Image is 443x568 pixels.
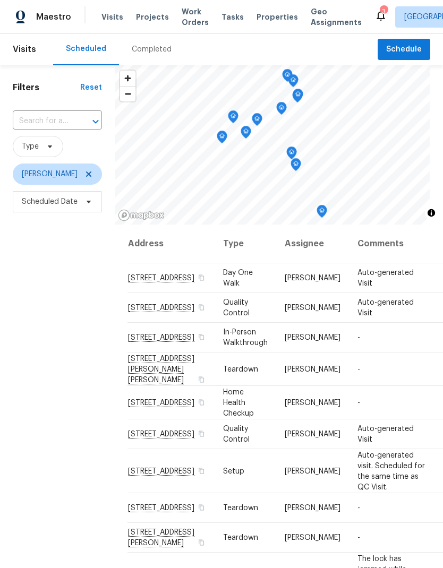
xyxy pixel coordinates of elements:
[357,504,360,512] span: -
[285,431,340,438] span: [PERSON_NAME]
[132,44,172,55] div: Completed
[66,44,106,54] div: Scheduled
[285,274,340,282] span: [PERSON_NAME]
[286,147,297,163] div: Map marker
[357,299,414,317] span: Auto-generated Visit
[285,399,340,406] span: [PERSON_NAME]
[223,504,258,512] span: Teardown
[228,110,238,127] div: Map marker
[120,87,135,101] span: Zoom out
[88,114,103,129] button: Open
[197,538,206,547] button: Copy Address
[288,74,299,91] div: Map marker
[285,334,340,341] span: [PERSON_NAME]
[380,6,387,17] div: 3
[357,399,360,406] span: -
[13,113,72,130] input: Search for an address...
[285,534,340,541] span: [PERSON_NAME]
[223,467,244,475] span: Setup
[285,467,340,475] span: [PERSON_NAME]
[22,141,39,152] span: Type
[197,303,206,312] button: Copy Address
[115,65,430,225] canvas: Map
[285,504,340,512] span: [PERSON_NAME]
[22,169,78,179] span: [PERSON_NAME]
[285,304,340,312] span: [PERSON_NAME]
[223,365,258,373] span: Teardown
[357,425,414,443] span: Auto-generated Visit
[357,534,360,541] span: -
[357,269,414,287] span: Auto-generated Visit
[425,206,438,219] button: Toggle attribution
[120,86,135,101] button: Zoom out
[292,90,303,106] div: Map marker
[357,451,425,490] span: Auto-generated visit. Scheduled for the same time as QC Visit.
[197,273,206,282] button: Copy Address
[428,207,435,219] span: Toggle attribution
[36,12,71,22] span: Maestro
[349,225,436,263] th: Comments
[257,12,298,22] span: Properties
[285,365,340,373] span: [PERSON_NAME]
[223,534,258,541] span: Teardown
[223,329,268,347] span: In-Person Walkthrough
[80,82,102,93] div: Reset
[291,158,301,175] div: Map marker
[13,38,36,61] span: Visits
[197,397,206,407] button: Copy Address
[223,388,254,417] span: Home Health Checkup
[357,334,360,341] span: -
[221,13,244,21] span: Tasks
[223,269,253,287] span: Day One Walk
[357,365,360,373] span: -
[197,332,206,342] button: Copy Address
[252,113,262,130] div: Map marker
[13,82,80,93] h1: Filters
[311,6,362,28] span: Geo Assignments
[223,425,250,443] span: Quality Control
[386,43,422,56] span: Schedule
[197,503,206,512] button: Copy Address
[276,225,349,263] th: Assignee
[276,102,287,118] div: Map marker
[127,225,215,263] th: Address
[120,71,135,86] button: Zoom in
[293,89,303,105] div: Map marker
[241,126,251,142] div: Map marker
[22,196,78,207] span: Scheduled Date
[282,69,293,85] div: Map marker
[317,205,327,221] div: Map marker
[101,12,123,22] span: Visits
[136,12,169,22] span: Projects
[217,131,227,147] div: Map marker
[223,299,250,317] span: Quality Control
[197,429,206,438] button: Copy Address
[197,466,206,475] button: Copy Address
[118,209,165,221] a: Mapbox homepage
[182,6,209,28] span: Work Orders
[197,374,206,384] button: Copy Address
[378,39,430,61] button: Schedule
[215,225,276,263] th: Type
